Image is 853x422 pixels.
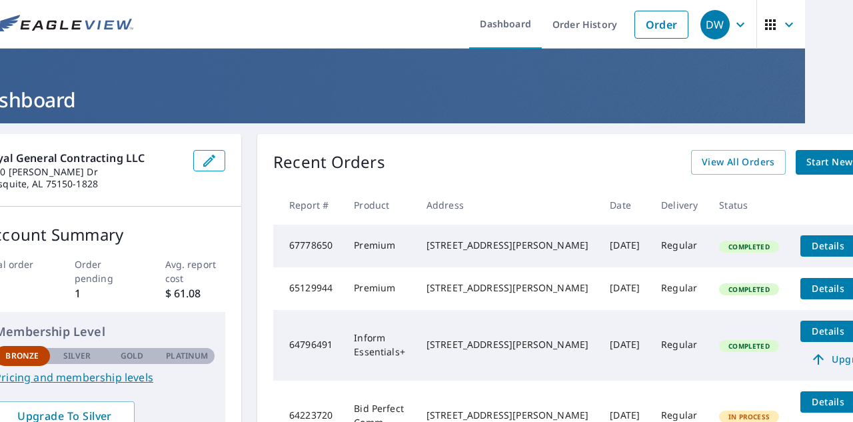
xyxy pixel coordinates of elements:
[720,285,777,294] span: Completed
[720,242,777,251] span: Completed
[650,185,708,225] th: Delivery
[426,409,588,422] div: [STREET_ADDRESS][PERSON_NAME]
[165,257,226,285] p: Avg. report cost
[343,225,416,267] td: Premium
[273,150,385,175] p: Recent Orders
[273,185,343,225] th: Report #
[702,154,775,171] span: View All Orders
[121,350,143,362] p: Gold
[650,225,708,267] td: Regular
[808,395,848,408] span: Details
[426,239,588,252] div: [STREET_ADDRESS][PERSON_NAME]
[808,325,848,337] span: Details
[166,350,208,362] p: Platinum
[700,10,730,39] div: DW
[273,310,343,381] td: 64796491
[416,185,599,225] th: Address
[165,285,226,301] p: $ 61.08
[343,267,416,310] td: Premium
[75,285,135,301] p: 1
[808,239,848,252] span: Details
[720,412,778,421] span: In Process
[691,150,786,175] a: View All Orders
[599,225,650,267] td: [DATE]
[273,267,343,310] td: 65129944
[5,350,39,362] p: Bronze
[63,350,91,362] p: Silver
[599,267,650,310] td: [DATE]
[426,338,588,351] div: [STREET_ADDRESS][PERSON_NAME]
[599,185,650,225] th: Date
[650,310,708,381] td: Regular
[343,185,416,225] th: Product
[273,225,343,267] td: 67778650
[343,310,416,381] td: Inform Essentials+
[634,11,688,39] a: Order
[708,185,790,225] th: Status
[599,310,650,381] td: [DATE]
[650,267,708,310] td: Regular
[75,257,135,285] p: Order pending
[426,281,588,295] div: [STREET_ADDRESS][PERSON_NAME]
[720,341,777,351] span: Completed
[808,282,848,295] span: Details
